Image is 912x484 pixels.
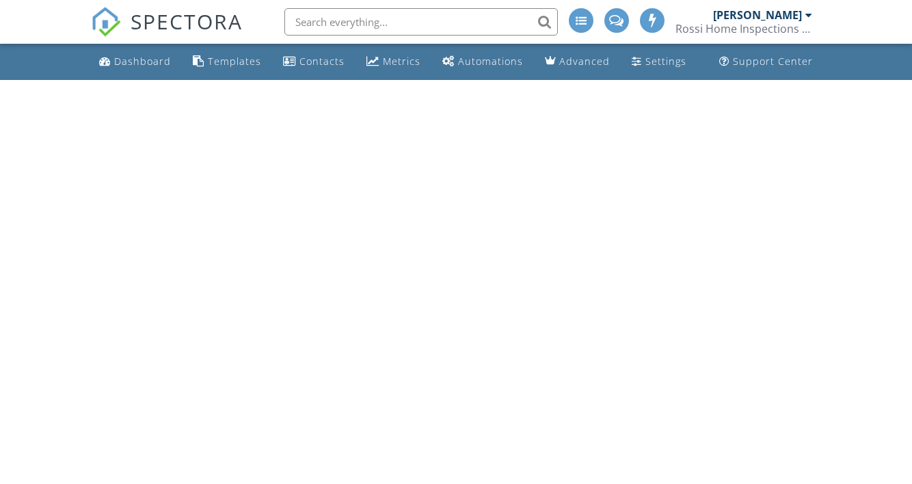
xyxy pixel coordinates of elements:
[626,49,692,75] a: Settings
[299,55,345,68] div: Contacts
[559,55,610,68] div: Advanced
[458,55,523,68] div: Automations
[94,49,176,75] a: Dashboard
[208,55,261,68] div: Templates
[539,49,615,75] a: Advanced
[187,49,267,75] a: Templates
[383,55,420,68] div: Metrics
[361,49,426,75] a: Metrics
[114,55,171,68] div: Dashboard
[131,7,243,36] span: SPECTORA
[437,49,528,75] a: Automations (Advanced)
[714,49,818,75] a: Support Center
[91,7,121,37] img: The Best Home Inspection Software - Spectora
[733,55,813,68] div: Support Center
[713,8,802,22] div: [PERSON_NAME]
[278,49,350,75] a: Contacts
[645,55,686,68] div: Settings
[284,8,558,36] input: Search everything...
[91,18,243,47] a: SPECTORA
[675,22,812,36] div: Rossi Home Inspections Inc.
